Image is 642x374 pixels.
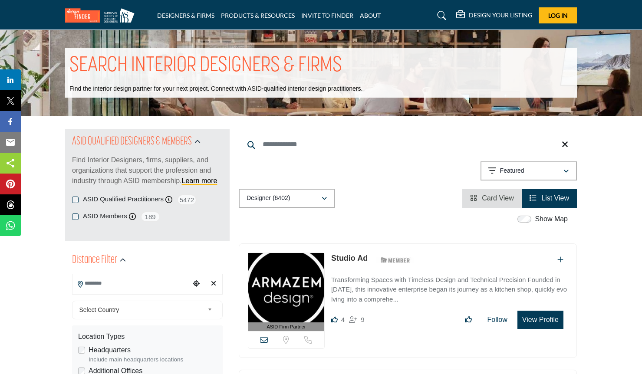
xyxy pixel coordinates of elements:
a: PRODUCTS & RESOURCES [221,12,295,19]
button: Designer (6402) [239,189,335,208]
a: DESIGNERS & FIRMS [157,12,214,19]
span: 9 [361,316,364,323]
img: Site Logo [65,8,139,23]
div: Location Types [78,331,217,342]
div: Followers [349,315,364,325]
p: Transforming Spaces with Timeless Design and Technical Precision Founded in [DATE], this innovati... [331,275,568,305]
img: Studio Ad [248,253,324,322]
button: Follow [482,311,513,328]
span: Card View [482,194,514,202]
input: ASID Qualified Practitioners checkbox [72,197,79,203]
button: Like listing [459,311,477,328]
div: Include main headquarters locations [89,355,217,364]
span: Log In [548,12,568,19]
h2: Distance Filter [72,253,117,268]
p: Featured [500,167,524,175]
div: DESIGN YOUR LISTING [456,10,532,21]
h2: ASID QUALIFIED DESIGNERS & MEMBERS [72,134,192,150]
button: View Profile [517,311,563,329]
span: Select Country [79,305,204,315]
li: Card View [462,189,522,208]
a: ASID Firm Partner [248,253,324,331]
a: Studio Ad [331,254,368,262]
img: ASID Members Badge Icon [376,255,415,266]
a: INVITE TO FINDER [301,12,353,19]
h1: SEARCH INTERIOR DESIGNERS & FIRMS [69,52,342,79]
p: Find Interior Designers, firms, suppliers, and organizations that support the profession and indu... [72,155,223,186]
li: List View [522,189,577,208]
button: Featured [481,161,577,180]
span: ASID Firm Partner [267,323,306,331]
a: ABOUT [360,12,381,19]
a: Transforming Spaces with Timeless Design and Technical Precision Founded in [DATE], this innovati... [331,270,568,305]
input: ASID Members checkbox [72,213,79,220]
div: Clear search location [207,275,220,293]
input: Search Location [72,275,190,292]
button: Log In [539,7,577,23]
p: Studio Ad [331,253,368,264]
a: View Card [470,194,514,202]
span: 189 [141,211,160,222]
a: Learn more [182,177,217,184]
a: Search [429,9,452,23]
p: Designer (6402) [247,194,290,203]
label: Headquarters [89,345,131,355]
label: Show Map [535,214,568,224]
label: ASID Members [83,211,127,221]
label: ASID Qualified Practitioners [83,194,164,204]
a: Add To List [557,256,563,263]
span: List View [541,194,569,202]
div: Choose your current location [190,275,203,293]
p: Find the interior design partner for your next project. Connect with ASID-qualified interior desi... [69,85,362,93]
h5: DESIGN YOUR LISTING [469,11,532,19]
span: 5472 [177,194,197,205]
a: View List [530,194,569,202]
i: Likes [331,316,338,323]
span: 4 [341,316,345,323]
input: Search Keyword [239,134,577,155]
